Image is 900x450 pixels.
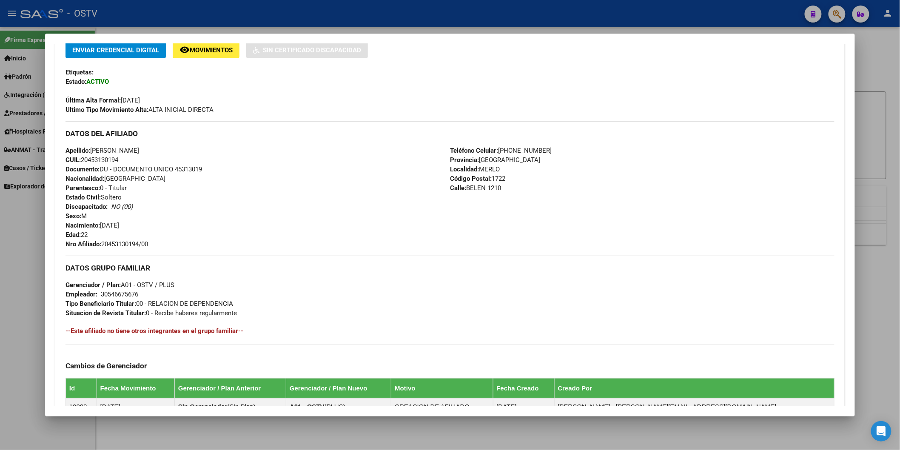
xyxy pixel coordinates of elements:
div: Open Intercom Messenger [871,421,891,441]
td: CREACION DE AFILIADO [391,398,493,415]
span: Sin Plan [230,403,253,410]
span: Soltero [66,194,122,201]
div: Datos de Empadronamiento [55,28,845,436]
span: [DATE] [66,222,119,229]
th: Fecha Movimiento [97,378,174,398]
strong: A01 - OSTV [290,403,325,410]
span: 0 - Recibe haberes regularmente [66,309,237,317]
span: M [66,212,87,220]
strong: Situacion de Revista Titular: [66,309,146,317]
span: [GEOGRAPHIC_DATA] [66,175,165,182]
strong: Última Alta Formal: [66,97,121,104]
h3: Cambios de Gerenciador [66,361,834,370]
th: Gerenciador / Plan Nuevo [286,378,391,398]
th: Motivo [391,378,493,398]
h3: DATOS DEL AFILIADO [66,129,834,138]
h3: DATOS GRUPO FAMILIAR [66,263,834,273]
strong: Estado Civil: [66,194,101,201]
span: PLUS [327,403,343,410]
strong: Código Postal: [450,175,492,182]
span: 0 - Titular [66,184,127,192]
th: Creado Por [554,378,834,398]
span: [PERSON_NAME] [66,147,139,154]
span: 00 - RELACION DE DEPENDENCIA [66,300,233,308]
td: 10088 [66,398,97,415]
button: Movimientos [173,42,239,58]
td: [PERSON_NAME] - [PERSON_NAME][EMAIL_ADDRESS][DOMAIN_NAME] [554,398,834,415]
strong: CUIL: [66,156,81,164]
th: Fecha Creado [493,378,554,398]
th: Gerenciador / Plan Anterior [174,378,286,398]
span: Enviar Credencial Digital [72,47,159,54]
strong: Apellido: [66,147,90,154]
strong: Calle: [450,184,466,192]
span: DU - DOCUMENTO UNICO 45313019 [66,165,202,173]
strong: Discapacitado: [66,203,108,211]
td: ( ) [174,398,286,415]
span: [GEOGRAPHIC_DATA] [450,156,540,164]
mat-icon: remove_red_eye [179,45,190,55]
strong: Edad: [66,231,81,239]
td: [DATE] [493,398,554,415]
th: Id [66,378,97,398]
strong: Teléfono Celular: [450,147,498,154]
button: Enviar Credencial Digital [66,42,166,58]
strong: Localidad: [450,165,479,173]
strong: Nacionalidad: [66,175,104,182]
strong: Documento: [66,165,100,173]
span: A01 - OSTV / PLUS [66,281,174,289]
span: [PHONE_NUMBER] [450,147,552,154]
h4: --Este afiliado no tiene otros integrantes en el grupo familiar-- [66,326,834,336]
strong: Sexo: [66,212,81,220]
strong: Sin Gerenciador [178,403,228,410]
span: 1722 [450,175,505,182]
div: 30546675676 [101,290,138,299]
button: Sin Certificado Discapacidad [246,42,368,58]
span: ALTA INICIAL DIRECTA [66,106,214,114]
strong: Parentesco: [66,184,100,192]
strong: Empleador: [66,291,97,298]
strong: Tipo Beneficiario Titular: [66,300,136,308]
strong: Estado: [66,78,86,85]
td: ( ) [286,398,391,415]
span: 20453130194/00 [66,240,148,248]
span: [DATE] [66,97,140,104]
strong: Provincia: [450,156,479,164]
td: [DATE] [97,398,174,415]
strong: Nro Afiliado: [66,240,101,248]
strong: ACTIVO [86,78,109,85]
span: 22 [66,231,88,239]
strong: Etiquetas: [66,68,94,76]
span: BELEN 1210 [450,184,501,192]
i: NO (00) [111,203,133,211]
strong: Ultimo Tipo Movimiento Alta: [66,106,148,114]
span: Movimientos [190,47,233,54]
span: MERLO [450,165,500,173]
span: 20453130194 [66,156,118,164]
strong: Nacimiento: [66,222,100,229]
strong: Gerenciador / Plan: [66,281,121,289]
span: Sin Certificado Discapacidad [263,47,361,54]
